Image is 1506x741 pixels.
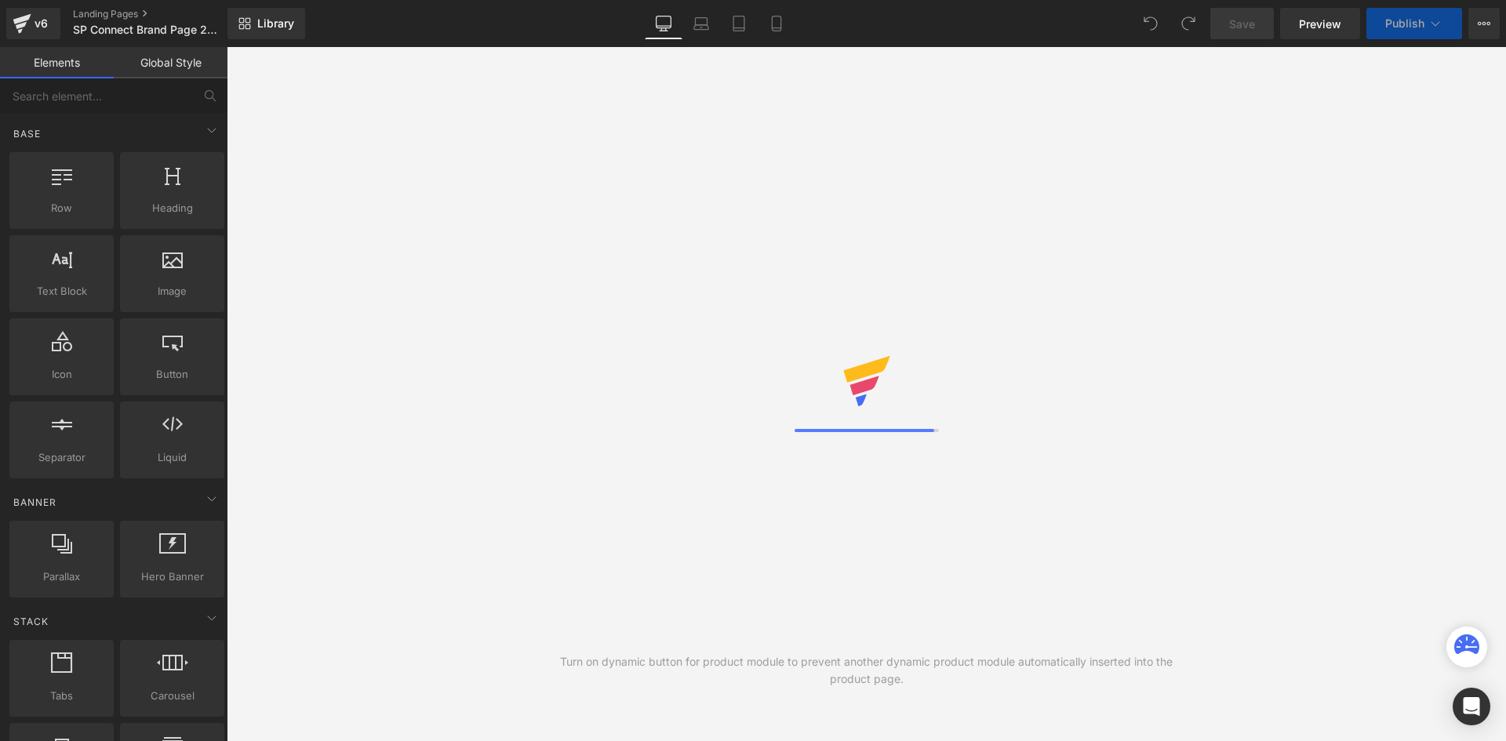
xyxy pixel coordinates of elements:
span: Text Block [14,283,109,300]
span: Preview [1299,16,1341,32]
span: Separator [14,449,109,466]
a: Desktop [645,8,682,39]
button: Undo [1135,8,1166,39]
a: Tablet [720,8,758,39]
a: v6 [6,8,60,39]
a: Global Style [114,47,227,78]
span: Base [12,126,42,141]
div: Open Intercom Messenger [1453,688,1490,725]
span: Tabs [14,688,109,704]
button: More [1468,8,1500,39]
span: Hero Banner [125,568,220,585]
span: Carousel [125,688,220,704]
div: v6 [31,13,51,34]
span: Heading [125,200,220,216]
span: Banner [12,495,58,510]
button: Publish [1366,8,1462,39]
a: Landing Pages [73,8,251,20]
span: Stack [12,614,50,629]
span: Image [125,283,220,300]
a: Preview [1280,8,1360,39]
span: Parallax [14,568,109,585]
span: Liquid [125,449,220,466]
span: Publish [1385,17,1424,30]
span: SP Connect Brand Page 2025 [73,24,221,36]
a: Laptop [682,8,720,39]
span: Button [125,366,220,383]
div: Turn on dynamic button for product module to prevent another dynamic product module automatically... [547,653,1187,688]
span: Icon [14,366,109,383]
span: Library [257,16,294,31]
a: New Library [227,8,305,39]
button: Redo [1173,8,1204,39]
span: Save [1229,16,1255,32]
span: Row [14,200,109,216]
a: Mobile [758,8,795,39]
